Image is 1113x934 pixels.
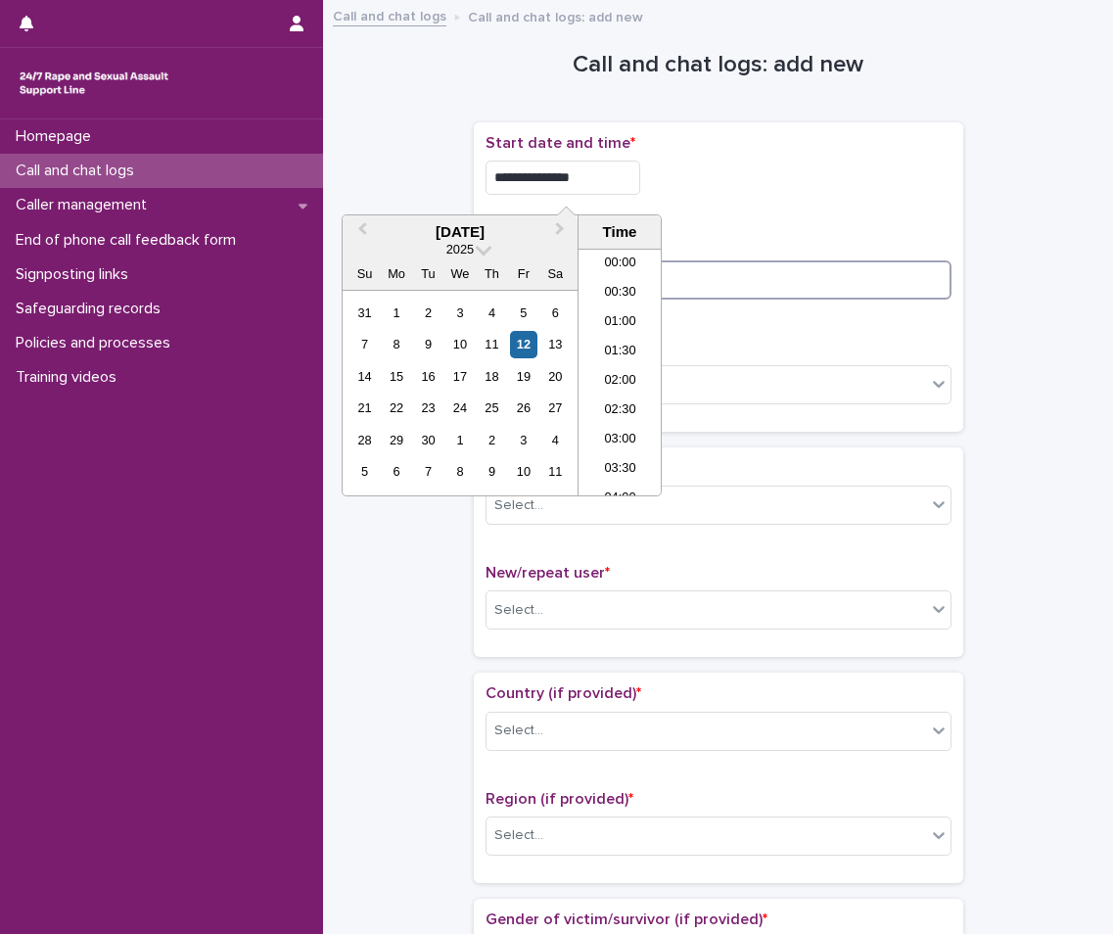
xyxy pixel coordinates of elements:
div: Choose Monday, September 22nd, 2025 [383,395,409,421]
div: Choose Tuesday, September 9th, 2025 [415,331,441,357]
div: Choose Monday, September 1st, 2025 [383,300,409,326]
div: Fr [510,260,536,287]
div: Select... [494,721,543,741]
div: Th [479,260,505,287]
p: Training videos [8,368,132,387]
div: Choose Monday, September 15th, 2025 [383,363,409,390]
div: Choose Tuesday, September 23rd, 2025 [415,395,441,421]
div: Select... [494,495,543,516]
p: Signposting links [8,265,144,284]
div: Choose Tuesday, September 30th, 2025 [415,427,441,453]
img: rhQMoQhaT3yELyF149Cw [16,64,172,103]
div: Choose Saturday, September 27th, 2025 [542,395,569,421]
div: Choose Wednesday, September 3rd, 2025 [446,300,473,326]
div: Choose Thursday, October 2nd, 2025 [479,427,505,453]
div: Choose Sunday, October 5th, 2025 [351,458,378,485]
div: Time [583,223,656,241]
li: 00:30 [579,279,662,308]
div: Choose Thursday, September 11th, 2025 [479,331,505,357]
a: Call and chat logs [333,4,446,26]
li: 01:00 [579,308,662,338]
p: Call and chat logs [8,162,150,180]
div: month 2025-09 [348,297,571,488]
div: Choose Friday, September 26th, 2025 [510,395,536,421]
div: Choose Wednesday, September 17th, 2025 [446,363,473,390]
div: Choose Sunday, September 14th, 2025 [351,363,378,390]
div: Choose Thursday, September 18th, 2025 [479,363,505,390]
div: Choose Saturday, September 13th, 2025 [542,331,569,357]
li: 02:30 [579,397,662,426]
div: Select... [494,600,543,621]
div: Choose Friday, October 10th, 2025 [510,458,536,485]
div: [DATE] [343,223,578,241]
span: Country (if provided) [486,685,641,701]
div: Choose Friday, September 19th, 2025 [510,363,536,390]
div: Choose Thursday, September 4th, 2025 [479,300,505,326]
div: Choose Wednesday, October 1st, 2025 [446,427,473,453]
div: Choose Tuesday, September 2nd, 2025 [415,300,441,326]
p: Safeguarding records [8,300,176,318]
div: Choose Tuesday, September 16th, 2025 [415,363,441,390]
div: Choose Monday, October 6th, 2025 [383,458,409,485]
div: Choose Saturday, September 6th, 2025 [542,300,569,326]
li: 00:00 [579,250,662,279]
div: Choose Friday, October 3rd, 2025 [510,427,536,453]
p: Caller management [8,196,162,214]
div: Choose Wednesday, September 24th, 2025 [446,395,473,421]
div: Choose Wednesday, September 10th, 2025 [446,331,473,357]
span: Gender of victim/survivor (if provided) [486,911,767,927]
li: 03:00 [579,426,662,455]
div: Choose Sunday, September 7th, 2025 [351,331,378,357]
div: Choose Saturday, October 11th, 2025 [542,458,569,485]
div: Choose Friday, September 5th, 2025 [510,300,536,326]
div: Choose Thursday, September 25th, 2025 [479,395,505,421]
div: Tu [415,260,441,287]
p: Homepage [8,127,107,146]
span: New/repeat user [486,565,610,581]
div: Choose Saturday, September 20th, 2025 [542,363,569,390]
span: 2025 [446,242,474,257]
li: 03:30 [579,455,662,485]
p: End of phone call feedback form [8,231,252,250]
div: Select... [494,825,543,846]
div: We [446,260,473,287]
div: Choose Friday, September 12th, 2025 [510,331,536,357]
div: Choose Sunday, September 28th, 2025 [351,427,378,453]
span: Region (if provided) [486,791,633,807]
li: 02:00 [579,367,662,397]
div: Choose Saturday, October 4th, 2025 [542,427,569,453]
div: Choose Sunday, September 21st, 2025 [351,395,378,421]
button: Previous Month [345,217,376,249]
div: Choose Wednesday, October 8th, 2025 [446,458,473,485]
p: Policies and processes [8,334,186,352]
div: Su [351,260,378,287]
button: Next Month [546,217,578,249]
div: Sa [542,260,569,287]
div: Mo [383,260,409,287]
div: Choose Monday, September 29th, 2025 [383,427,409,453]
div: Choose Sunday, August 31st, 2025 [351,300,378,326]
h1: Call and chat logs: add new [474,51,963,79]
li: 01:30 [579,338,662,367]
p: Call and chat logs: add new [468,5,643,26]
li: 04:00 [579,485,662,514]
span: Start date and time [486,135,635,151]
div: Choose Monday, September 8th, 2025 [383,331,409,357]
div: Choose Tuesday, October 7th, 2025 [415,458,441,485]
div: Choose Thursday, October 9th, 2025 [479,458,505,485]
